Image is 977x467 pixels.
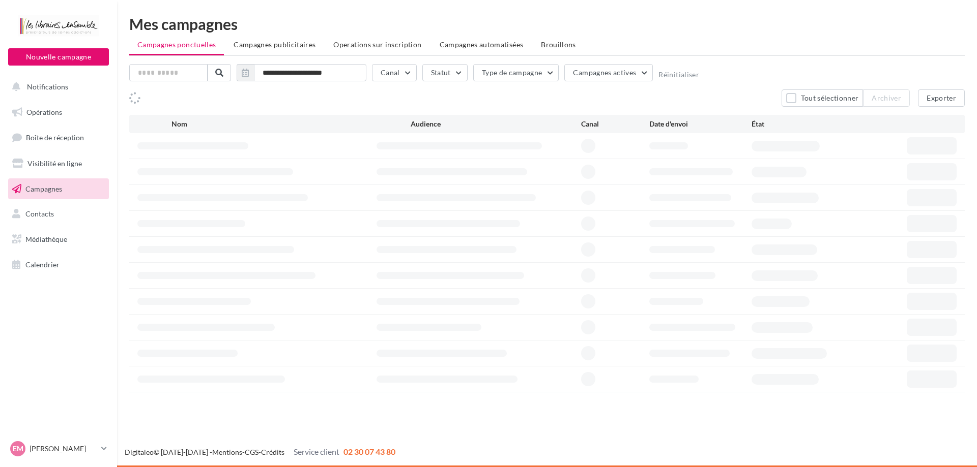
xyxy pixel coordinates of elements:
[13,444,23,454] span: EM
[581,119,649,129] div: Canal
[129,16,965,32] div: Mes campagnes
[27,82,68,91] span: Notifications
[294,447,339,456] span: Service client
[918,89,965,107] button: Exporter
[564,64,653,81] button: Campagnes actives
[30,444,97,454] p: [PERSON_NAME]
[25,260,60,269] span: Calendrier
[125,448,154,456] a: Digitaleo
[473,64,559,81] button: Type de campagne
[6,178,111,200] a: Campagnes
[6,76,107,98] button: Notifications
[6,254,111,275] a: Calendrier
[372,64,417,81] button: Canal
[422,64,468,81] button: Statut
[26,133,84,142] span: Boîte de réception
[573,68,636,77] span: Campagnes actives
[333,40,421,49] span: Operations sur inscription
[6,127,111,148] a: Boîte de réception
[27,159,82,168] span: Visibilité en ligne
[171,119,411,129] div: Nom
[245,448,258,456] a: CGS
[234,40,315,49] span: Campagnes publicitaires
[782,89,863,107] button: Tout sélectionner
[125,448,395,456] span: © [DATE]-[DATE] - - -
[658,71,699,79] button: Réinitialiser
[25,209,54,218] span: Contacts
[752,119,854,129] div: État
[8,439,109,458] a: EM [PERSON_NAME]
[212,448,242,456] a: Mentions
[6,203,111,225] a: Contacts
[26,108,62,116] span: Opérations
[649,119,752,129] div: Date d'envoi
[541,40,576,49] span: Brouillons
[440,40,524,49] span: Campagnes automatisées
[343,447,395,456] span: 02 30 07 43 80
[25,184,62,193] span: Campagnes
[8,48,109,66] button: Nouvelle campagne
[25,235,67,243] span: Médiathèque
[863,89,910,107] button: Archiver
[6,153,111,174] a: Visibilité en ligne
[261,448,284,456] a: Crédits
[6,229,111,250] a: Médiathèque
[411,119,581,129] div: Audience
[6,102,111,123] a: Opérations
